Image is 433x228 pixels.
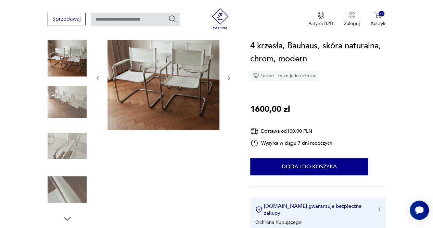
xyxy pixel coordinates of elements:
[371,20,385,27] p: Koszyk
[379,11,384,17] div: 0
[308,20,333,27] p: Patyna B2B
[48,83,87,122] img: Zdjęcie produktu 4 krzesła, Bauhaus, skóra naturalna, chrom, modern
[48,13,86,25] button: Sprzedawaj
[250,139,332,147] div: Wysyłka w ciągu 7 dni roboczych
[250,127,332,135] div: Dostawa od 100,00 PLN
[210,8,230,29] img: Patyna - sklep z meblami i dekoracjami vintage
[371,12,385,27] button: 0Koszyk
[250,127,258,135] img: Ikona dostawy
[250,71,319,81] div: Unikat - tylko jedna sztuka!
[250,158,368,175] button: Dodaj do koszyka
[344,20,360,27] p: Zaloguj
[410,201,429,220] iframe: Smartsupp widget button
[308,12,333,27] a: Ikona medaluPatyna B2B
[48,126,87,165] img: Zdjęcie produktu 4 krzesła, Bauhaus, skóra naturalna, chrom, modern
[255,219,302,226] li: Ochrona Kupującego
[308,12,333,27] button: Patyna B2B
[250,103,290,116] p: 1600,00 zł
[48,39,87,78] img: Zdjęcie produktu 4 krzesła, Bauhaus, skóra naturalna, chrom, modern
[250,39,385,65] h1: 4 krzesła, Bauhaus, skóra naturalna, chrom, modern
[48,170,87,209] img: Zdjęcie produktu 4 krzesła, Bauhaus, skóra naturalna, chrom, modern
[348,12,355,19] img: Ikonka użytkownika
[255,206,262,213] img: Ikona certyfikatu
[344,12,360,27] button: Zaloguj
[253,73,259,79] img: Ikona diamentu
[48,17,86,22] a: Sprzedawaj
[255,203,380,216] button: [DOMAIN_NAME] gwarantuje bezpieczne zakupy
[378,208,380,211] img: Ikona strzałki w prawo
[107,25,219,130] img: Zdjęcie produktu 4 krzesła, Bauhaus, skóra naturalna, chrom, modern
[168,15,176,23] button: Szukaj
[317,12,324,19] img: Ikona medalu
[374,12,381,19] img: Ikona koszyka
